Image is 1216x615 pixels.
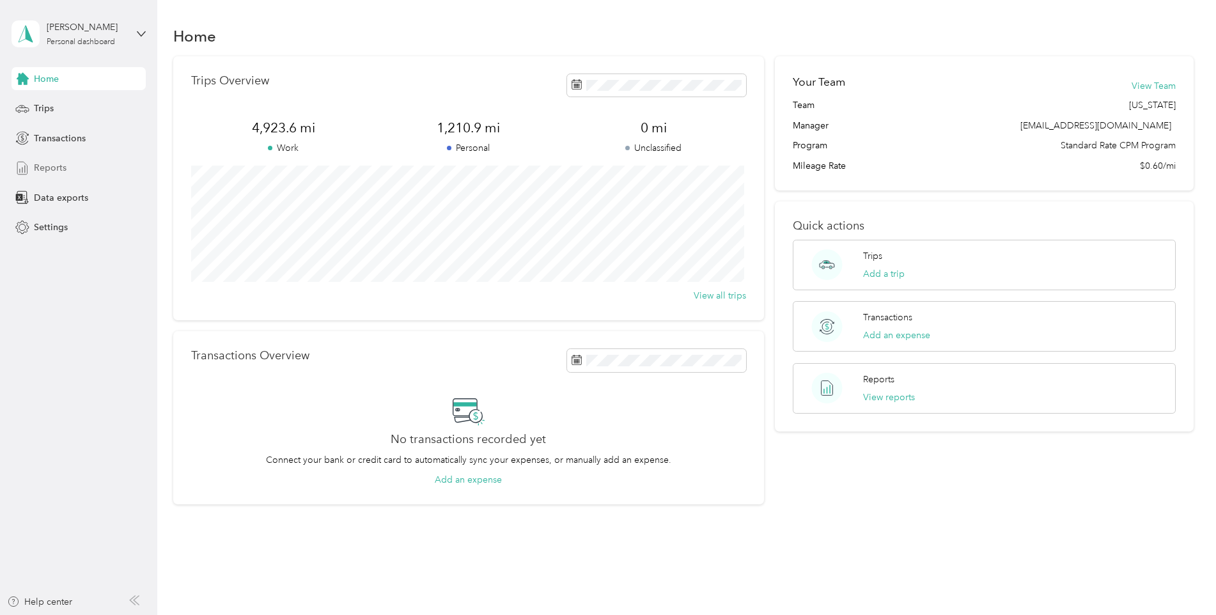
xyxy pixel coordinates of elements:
[863,249,882,263] p: Trips
[1129,98,1176,112] span: [US_STATE]
[191,74,269,88] p: Trips Overview
[34,191,88,205] span: Data exports
[793,98,815,112] span: Team
[34,132,86,145] span: Transactions
[266,453,671,467] p: Connect your bank or credit card to automatically sync your expenses, or manually add an expense.
[173,29,216,43] h1: Home
[694,289,746,302] button: View all trips
[863,267,905,281] button: Add a trip
[34,161,66,175] span: Reports
[863,311,912,324] p: Transactions
[376,141,561,155] p: Personal
[793,139,827,152] span: Program
[1061,139,1176,152] span: Standard Rate CPM Program
[34,221,68,234] span: Settings
[1140,159,1176,173] span: $0.60/mi
[561,141,746,155] p: Unclassified
[47,38,115,46] div: Personal dashboard
[34,72,59,86] span: Home
[47,20,127,34] div: [PERSON_NAME]
[863,329,930,342] button: Add an expense
[793,119,829,132] span: Manager
[391,433,546,446] h2: No transactions recorded yet
[191,119,376,137] span: 4,923.6 mi
[191,141,376,155] p: Work
[793,74,845,90] h2: Your Team
[561,119,746,137] span: 0 mi
[376,119,561,137] span: 1,210.9 mi
[7,595,72,609] button: Help center
[34,102,54,115] span: Trips
[793,159,846,173] span: Mileage Rate
[863,373,894,386] p: Reports
[191,349,309,362] p: Transactions Overview
[793,219,1176,233] p: Quick actions
[1132,79,1176,93] button: View Team
[1020,120,1171,131] span: [EMAIL_ADDRESS][DOMAIN_NAME]
[435,473,502,487] button: Add an expense
[1144,543,1216,615] iframe: Everlance-gr Chat Button Frame
[863,391,915,404] button: View reports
